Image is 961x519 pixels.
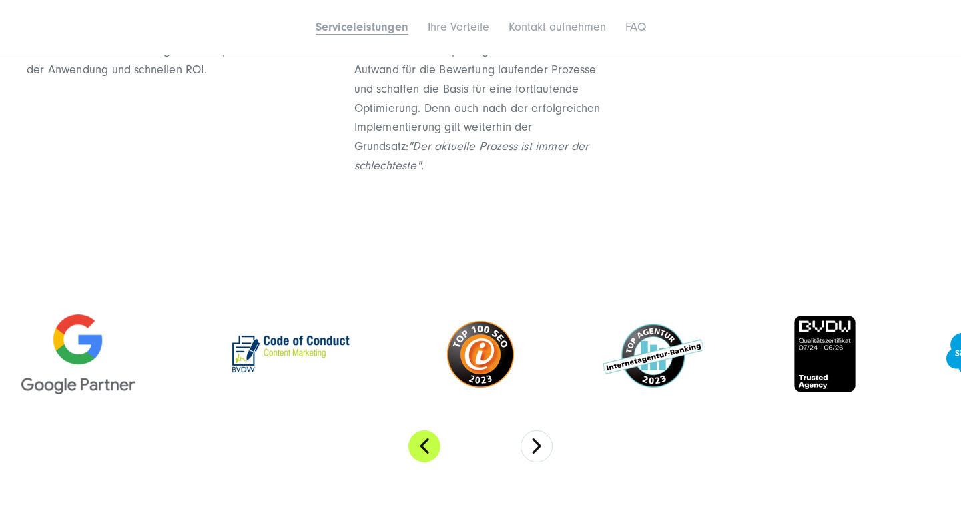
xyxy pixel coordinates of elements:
[354,139,589,173] em: "Der aktuelle Prozess ist immer der schlechteste".
[316,20,408,34] a: Serviceleistungen
[428,20,489,34] a: Ihre Vorteile
[408,430,440,462] button: Previous
[224,328,358,380] img: BVDW Code of Conduct badge - Digitalagentur für Content Management SUNZINET
[603,321,703,388] img: SUNZINET Top Internetagentur Badge - Full service Digitalagentur SUNZINET
[793,314,857,394] img: BVDW Qualitätszertifikat - Digitalagentur SUNZINET
[447,321,514,388] img: I business top 100 SEO badge - SEO Agentur SUNZINET
[509,20,606,34] a: Kontakt aufnehmen
[21,314,135,394] img: Google Partner Agentur - Digitalagentur für Digital Marketing und Strategie SUNZINET
[625,20,646,34] a: FAQ
[521,430,553,462] button: Next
